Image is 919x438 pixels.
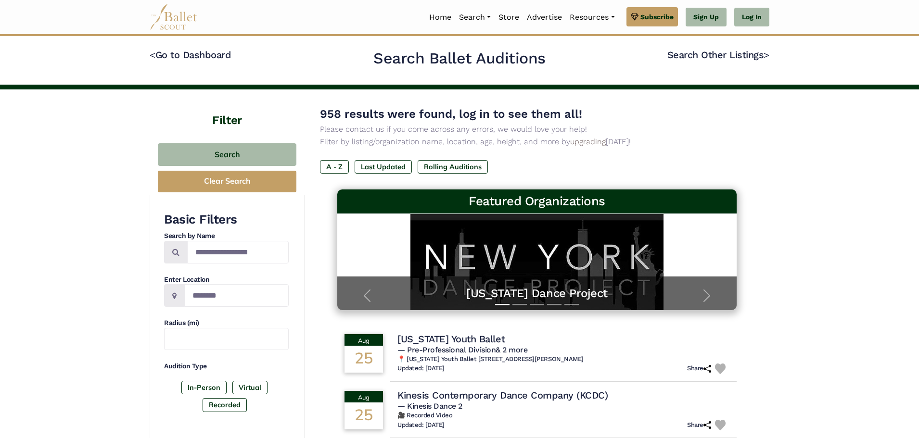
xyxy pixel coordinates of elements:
h6: Updated: [DATE] [397,421,445,429]
h2: Search Ballet Auditions [373,49,546,69]
span: — Pre-Professional Division [397,345,527,354]
h4: Kinesis Contemporary Dance Company (KCDC) [397,389,608,401]
div: Aug [345,391,383,402]
code: < [150,49,155,61]
h4: Filter [150,89,305,129]
label: A - Z [320,160,349,174]
button: Slide 4 [547,299,562,310]
span: 958 results were found, log in to see them all! [320,107,582,121]
span: Subscribe [640,12,674,22]
h4: Search by Name [164,231,289,241]
h4: Enter Location [164,275,289,285]
div: Aug [345,334,383,346]
a: Advertise [523,7,566,27]
div: 25 [345,346,383,373]
label: In-Person [181,381,227,394]
a: Log In [734,8,769,27]
a: & 2 more [496,345,527,354]
button: Clear Search [158,171,296,192]
a: upgrading [570,137,606,146]
a: Search [455,7,495,27]
input: Search by names... [187,241,289,263]
h6: 🎥 Recorded Video [397,412,729,420]
code: > [764,49,769,61]
label: Rolling Auditions [418,160,488,174]
div: 25 [345,402,383,429]
a: Store [495,7,523,27]
h4: [US_STATE] Youth Ballet [397,333,505,345]
label: Recorded [203,398,247,412]
h3: Basic Filters [164,212,289,228]
p: Please contact us if you come across any errors, we would love your help! [320,123,754,136]
a: Search Other Listings> [667,49,769,61]
a: Resources [566,7,618,27]
a: <Go to Dashboard [150,49,231,61]
p: Filter by listing/organization name, location, age, height, and more by [DATE]! [320,136,754,148]
button: Slide 5 [564,299,579,310]
h3: Featured Organizations [345,193,729,210]
h6: 📍 [US_STATE] Youth Ballet [STREET_ADDRESS][PERSON_NAME] [397,355,729,363]
button: Search [158,143,296,166]
button: Slide 3 [530,299,544,310]
img: gem.svg [631,12,638,22]
button: Slide 2 [512,299,527,310]
h4: Audition Type [164,362,289,371]
a: Home [425,7,455,27]
label: Last Updated [355,160,412,174]
a: [US_STATE] Dance Project [347,286,727,301]
a: Sign Up [686,8,727,27]
a: Subscribe [626,7,678,26]
h6: Share [687,421,711,429]
button: Slide 1 [495,299,510,310]
h6: Updated: [DATE] [397,364,445,373]
span: — Kinesis Dance 2 [397,401,462,411]
label: Virtual [232,381,268,394]
input: Location [184,284,289,307]
h4: Radius (mi) [164,318,289,328]
h6: Share [687,364,711,373]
